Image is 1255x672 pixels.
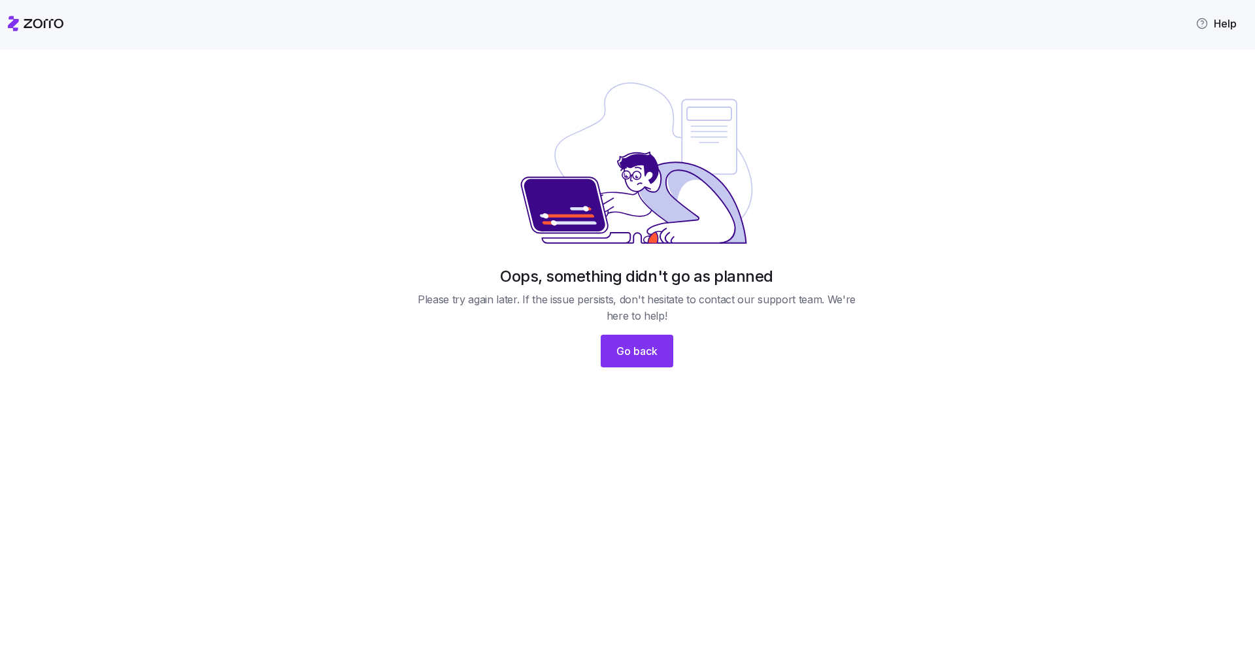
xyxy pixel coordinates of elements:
button: Go back [601,335,673,367]
h1: Oops, something didn't go as planned [500,266,773,286]
span: Help [1196,16,1237,31]
span: Please try again later. If the issue persists, don't hesitate to contact our support team. We're ... [412,292,862,324]
span: Go back [616,343,658,359]
button: Help [1185,10,1247,37]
